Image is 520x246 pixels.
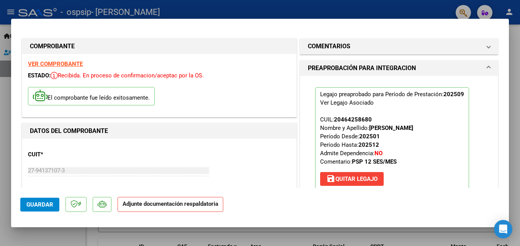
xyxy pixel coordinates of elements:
strong: Adjunte documentación respaldatoria [123,200,218,207]
strong: PSP 12 SES/MES [352,158,397,165]
h1: PREAPROBACIÓN PARA INTEGRACION [308,64,416,73]
div: Ver Legajo Asociado [320,98,374,107]
button: Quitar Legajo [320,172,384,186]
span: ESTADO: [28,72,51,79]
div: Open Intercom Messenger [494,220,512,238]
span: Comentario: [320,158,397,165]
strong: 202509 [443,91,464,98]
strong: 202501 [359,133,380,140]
div: PREAPROBACIÓN PARA INTEGRACION [300,76,498,207]
mat-expansion-panel-header: PREAPROBACIÓN PARA INTEGRACION [300,61,498,76]
strong: [PERSON_NAME] [369,125,413,131]
p: El comprobante fue leído exitosamente. [28,87,155,106]
h1: COMENTARIOS [308,42,350,51]
button: Guardar [20,198,59,212]
a: VER COMPROBANTE [28,61,83,67]
strong: DATOS DEL COMPROBANTE [30,127,108,134]
strong: 202512 [358,141,379,148]
mat-icon: save [326,174,335,183]
strong: COMPROBANTE [30,43,75,50]
span: Guardar [26,201,53,208]
span: Quitar Legajo [326,175,378,182]
span: Recibida. En proceso de confirmacion/aceptac por la OS. [51,72,204,79]
mat-expansion-panel-header: COMENTARIOS [300,39,498,54]
p: Legajo preaprobado para Período de Prestación: [315,87,469,189]
strong: NO [374,150,383,157]
p: CUIT [28,150,107,159]
div: 20464258680 [334,115,372,124]
span: CUIL: Nombre y Apellido: Período Desde: Período Hasta: Admite Dependencia: [320,116,413,165]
